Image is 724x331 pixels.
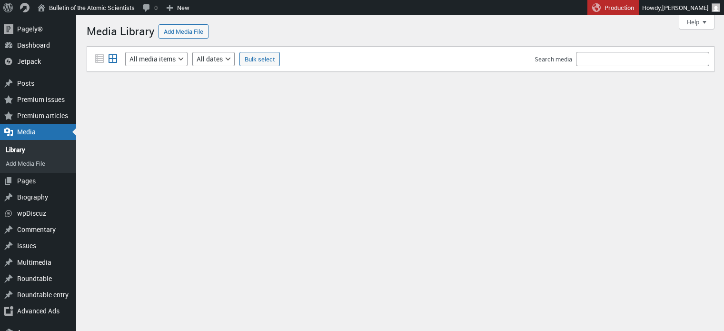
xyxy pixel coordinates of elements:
[106,52,119,66] a: Grid view
[662,3,709,12] span: [PERSON_NAME]
[535,55,572,63] label: Search media
[679,15,714,30] button: Help
[93,52,106,66] a: List view
[159,24,208,39] a: Add Media File
[87,20,155,40] h1: Media Library
[239,52,280,66] button: Bulk select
